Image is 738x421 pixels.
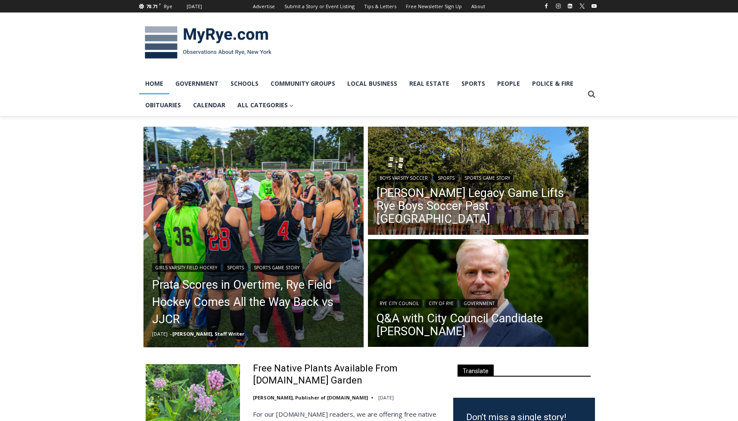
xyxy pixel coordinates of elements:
[164,3,172,10] div: Rye
[139,94,187,116] a: Obituaries
[541,1,551,11] a: Facebook
[378,394,394,401] time: [DATE]
[368,239,589,349] img: PHOTO: James Ward, Chair of the Rye Sustainability Committee, is running for Rye City Council thi...
[377,299,422,308] a: Rye City Council
[461,174,513,182] a: Sports Game Story
[187,3,202,10] div: [DATE]
[377,187,580,225] a: [PERSON_NAME] Legacy Game Lifts Rye Boys Soccer Past [GEOGRAPHIC_DATA]
[565,1,575,11] a: Linkedin
[146,3,158,9] span: 78.71
[589,1,599,11] a: YouTube
[403,73,455,94] a: Real Estate
[152,262,355,272] div: | |
[377,174,431,182] a: Boys Varsity Soccer
[169,73,224,94] a: Government
[143,127,364,347] img: (PHOTO: The Rye Field Hockey team from September 16, 2025. Credit: Maureen Tsuchida.)
[139,73,169,94] a: Home
[224,73,265,94] a: Schools
[265,73,341,94] a: Community Groups
[152,263,220,272] a: Girls Varsity Field Hockey
[584,87,599,102] button: View Search Form
[491,73,526,94] a: People
[577,1,587,11] a: X
[139,73,584,116] nav: Primary Navigation
[143,127,364,347] a: Read More Prata Scores in Overtime, Rye Field Hockey Comes All the Way Back vs JJCR
[224,263,247,272] a: Sports
[526,73,579,94] a: Police & Fire
[152,276,355,328] a: Prata Scores in Overtime, Rye Field Hockey Comes All the Way Back vs JJCR
[458,365,494,376] span: Translate
[435,174,458,182] a: Sports
[461,299,498,308] a: Government
[368,127,589,237] a: Read More Felix Wismer’s Legacy Game Lifts Rye Boys Soccer Past Pleasantville
[139,20,277,65] img: MyRye.com
[426,299,457,308] a: City of Rye
[341,73,403,94] a: Local Business
[455,73,491,94] a: Sports
[377,297,580,308] div: | |
[159,2,161,6] span: F
[368,239,589,349] a: Read More Q&A with City Council Candidate James Ward
[377,312,580,338] a: Q&A with City Council Candidate [PERSON_NAME]
[170,331,172,337] span: –
[237,100,294,110] span: All Categories
[553,1,564,11] a: Instagram
[172,331,244,337] a: [PERSON_NAME], Staff Writer
[253,362,442,387] a: Free Native Plants Available From [DOMAIN_NAME] Garden
[253,394,368,401] a: [PERSON_NAME], Publisher of [DOMAIN_NAME]
[377,172,580,182] div: | |
[187,94,231,116] a: Calendar
[368,127,589,237] img: (PHOTO: The Rye Boys Soccer team from October 4, 2025, against Pleasantville. Credit: Daniela Arr...
[251,263,302,272] a: Sports Game Story
[152,331,168,337] time: [DATE]
[231,94,300,116] a: All Categories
